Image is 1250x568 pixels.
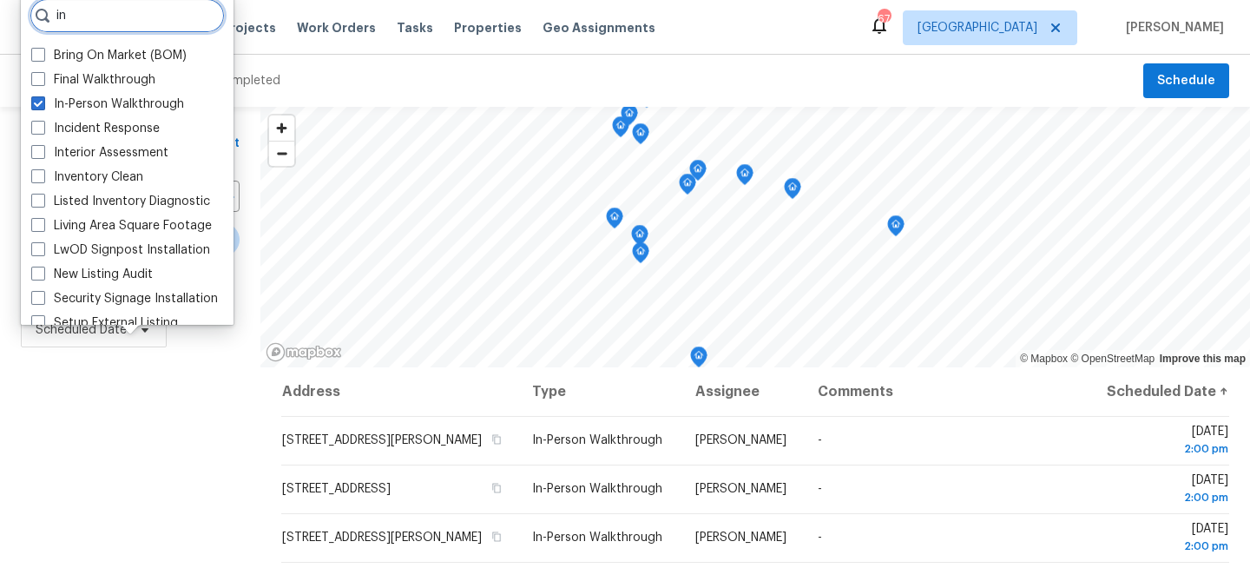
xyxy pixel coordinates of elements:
div: 2:00 pm [1102,440,1228,458]
canvas: Map [260,107,1250,367]
button: Zoom in [269,116,294,141]
div: Map marker [690,347,707,373]
span: [DATE] [1102,474,1228,506]
div: Map marker [679,174,696,201]
span: [GEOGRAPHIC_DATA] [918,19,1037,36]
span: [PERSON_NAME] [695,434,786,446]
button: Schedule [1143,63,1229,99]
div: Map marker [612,116,629,143]
label: Incident Response [31,120,160,137]
div: Map marker [606,208,623,234]
span: Schedule [1157,70,1215,92]
div: Map marker [736,164,753,191]
th: Scheduled Date ↑ [1089,367,1229,416]
span: Properties [454,19,522,36]
button: Copy Address [489,480,504,496]
a: Mapbox homepage [266,342,342,362]
span: [DATE] [1102,426,1228,458]
th: Assignee [681,367,804,416]
span: Work Orders [297,19,376,36]
div: Map marker [632,123,649,150]
a: Improve this map [1160,353,1246,365]
label: Listed Inventory Diagnostic [31,193,210,210]
label: Security Signage Installation [31,290,218,307]
a: Mapbox [1020,353,1068,365]
a: OpenStreetMap [1070,353,1155,365]
div: 2:00 pm [1102,538,1228,555]
th: Address [281,367,518,416]
span: Scheduled Date [36,321,127,339]
label: Final Walkthrough [31,71,155,89]
label: Interior Assessment [31,144,168,162]
th: Type [518,367,681,416]
div: Map marker [621,104,638,131]
span: Projects [222,19,276,36]
div: Map marker [631,225,648,252]
span: [PERSON_NAME] [695,532,786,544]
div: Map marker [689,160,707,187]
span: In-Person Walkthrough [532,532,662,544]
div: Map marker [887,215,905,242]
label: In-Person Walkthrough [31,96,184,113]
label: Living Area Square Footage [31,217,212,234]
span: Zoom out [269,142,294,166]
span: [PERSON_NAME] [1119,19,1224,36]
label: Bring On Market (BOM) [31,47,187,64]
div: Map marker [632,242,649,269]
div: Map marker [784,178,801,205]
label: Setup External Listing [31,314,178,332]
span: Tasks [397,22,433,34]
button: Zoom out [269,141,294,166]
span: In-Person Walkthrough [532,434,662,446]
div: Completed [215,72,280,89]
label: Inventory Clean [31,168,143,186]
div: 67 [878,10,890,28]
button: Copy Address [489,529,504,545]
span: [STREET_ADDRESS] [282,483,391,495]
label: LwOD Signpost Installation [31,241,210,259]
th: Comments [804,367,1089,416]
span: [PERSON_NAME] [695,483,786,495]
label: New Listing Audit [31,266,153,283]
span: [STREET_ADDRESS][PERSON_NAME] [282,434,482,446]
button: Copy Address [489,432,504,447]
span: Geo Assignments [543,19,655,36]
span: In-Person Walkthrough [532,483,662,495]
span: [DATE] [1102,523,1228,555]
span: - [818,532,822,544]
div: 2:00 pm [1102,489,1228,506]
span: - [818,434,822,446]
span: - [818,483,822,495]
span: [STREET_ADDRESS][PERSON_NAME] [282,532,482,544]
